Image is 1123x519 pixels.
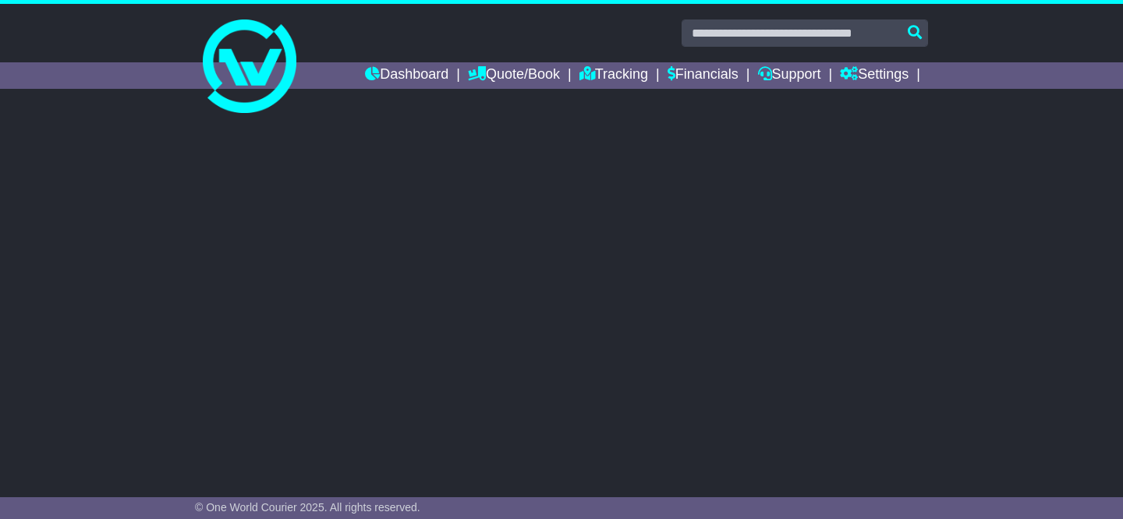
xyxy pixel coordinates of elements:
a: Settings [840,62,909,89]
a: Quote/Book [468,62,560,89]
a: Support [758,62,821,89]
span: © One World Courier 2025. All rights reserved. [195,501,420,514]
a: Dashboard [365,62,448,89]
a: Tracking [579,62,648,89]
a: Financials [668,62,739,89]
